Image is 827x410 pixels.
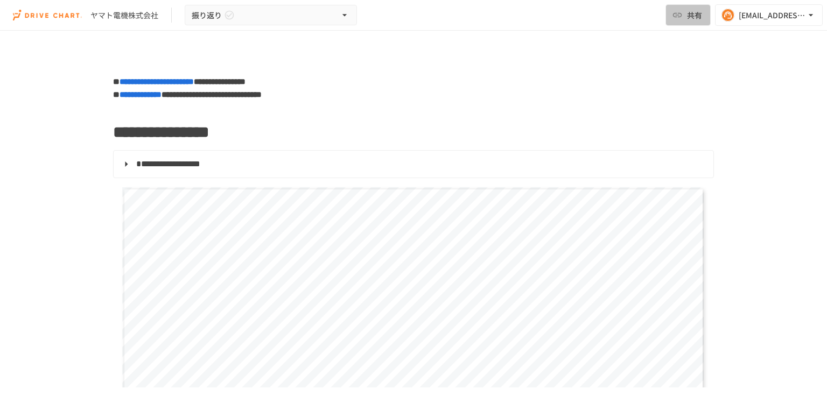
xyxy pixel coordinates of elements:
span: 振り返り [192,9,222,22]
div: ヤマト電機株式会社 [90,10,158,21]
span: 共有 [687,9,702,21]
button: [EMAIL_ADDRESS][DOMAIN_NAME] [715,4,823,26]
img: i9VDDS9JuLRLX3JIUyK59LcYp6Y9cayLPHs4hOxMB9W [13,6,82,24]
button: 共有 [665,4,711,26]
button: 振り返り [185,5,357,26]
div: [EMAIL_ADDRESS][DOMAIN_NAME] [739,9,805,22]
